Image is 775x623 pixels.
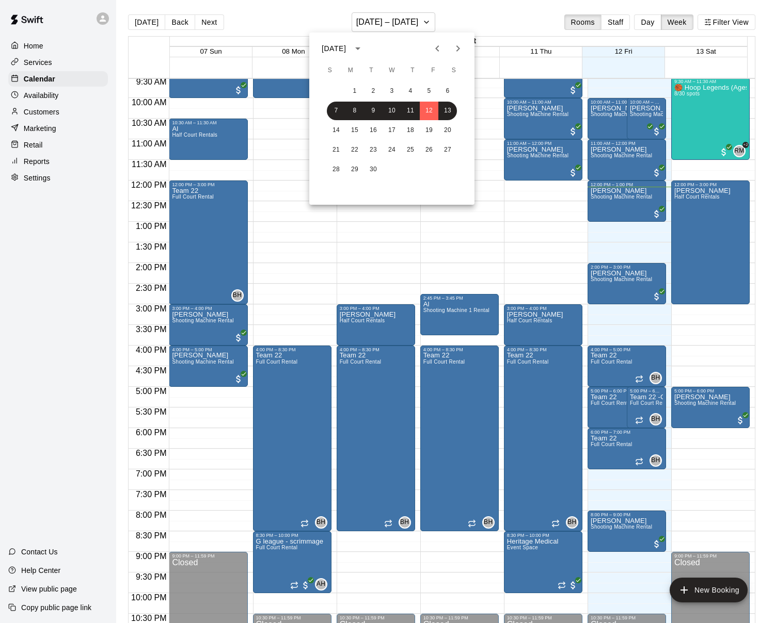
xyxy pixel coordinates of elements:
[420,102,438,120] button: 12
[364,141,383,159] button: 23
[321,60,339,81] span: Sunday
[364,160,383,179] button: 30
[424,60,442,81] span: Friday
[345,160,364,179] button: 29
[345,82,364,101] button: 1
[438,141,457,159] button: 27
[438,102,457,120] button: 13
[448,38,468,59] button: Next month
[401,141,420,159] button: 25
[445,60,463,81] span: Saturday
[327,102,345,120] button: 7
[401,121,420,140] button: 18
[427,38,448,59] button: Previous month
[403,60,422,81] span: Thursday
[345,102,364,120] button: 8
[383,60,401,81] span: Wednesday
[349,40,367,57] button: calendar view is open, switch to year view
[362,60,381,81] span: Tuesday
[401,102,420,120] button: 11
[383,102,401,120] button: 10
[401,82,420,101] button: 4
[345,121,364,140] button: 15
[327,160,345,179] button: 28
[327,121,345,140] button: 14
[364,82,383,101] button: 2
[322,43,346,54] div: [DATE]
[383,141,401,159] button: 24
[327,141,345,159] button: 21
[420,121,438,140] button: 19
[383,121,401,140] button: 17
[438,121,457,140] button: 20
[420,82,438,101] button: 5
[345,141,364,159] button: 22
[383,82,401,101] button: 3
[420,141,438,159] button: 26
[364,102,383,120] button: 9
[364,121,383,140] button: 16
[438,82,457,101] button: 6
[341,60,360,81] span: Monday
